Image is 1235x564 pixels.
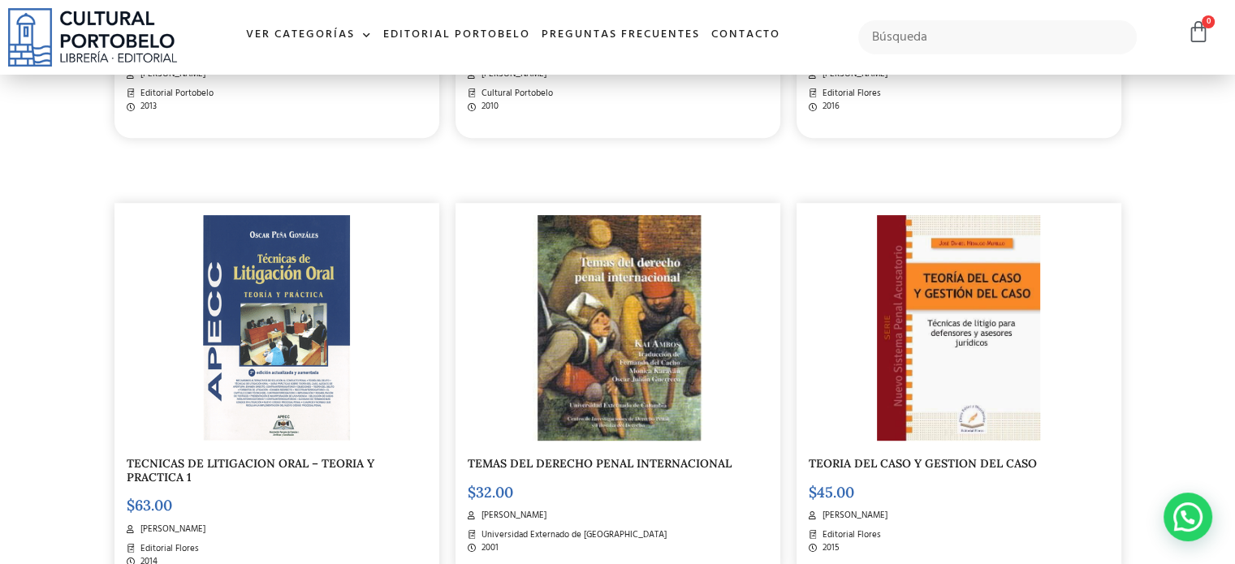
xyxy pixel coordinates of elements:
[477,528,667,542] span: Universidad Externado de [GEOGRAPHIC_DATA]
[477,87,553,101] span: Cultural Portobelo
[468,483,513,502] bdi: 32.00
[136,100,157,114] span: 2013
[477,100,499,114] span: 2010
[127,496,135,514] span: $
[858,20,1137,54] input: Búsqueda
[240,18,378,53] a: Ver Categorías
[533,215,702,441] img: temas_derecho_penal_uext-2.jpg
[818,528,881,542] span: Editorial Flores
[468,456,732,471] a: TEMAS DEL DERECHO PENAL INTERNACIONAL
[809,483,854,502] bdi: 45.00
[477,509,546,523] span: [PERSON_NAME]
[818,67,887,81] span: [PERSON_NAME]
[136,87,214,101] span: Editorial Portobelo
[468,483,476,502] span: $
[1164,493,1212,541] div: Contactar por WhatsApp
[136,542,199,556] span: Editorial Flores
[706,18,786,53] a: Contacto
[127,496,172,514] bdi: 63.00
[127,456,374,484] a: TECNICAS DE LITIGACION ORAL – TEORIA Y PRACTICA 1
[136,523,205,536] span: [PERSON_NAME]
[818,541,840,555] span: 2015
[877,215,1040,441] img: Teoria_del_caso_y_gestion_del_caso-2.jpg
[477,541,499,555] span: 2001
[818,100,840,114] span: 2016
[1202,15,1215,28] span: 0
[378,18,536,53] a: Editorial Portobelo
[818,509,887,523] span: [PERSON_NAME]
[136,67,205,81] span: [PERSON_NAME]
[809,456,1037,471] a: TEORIA DEL CASO Y GESTION DEL CASO
[809,483,817,502] span: $
[818,87,881,101] span: Editorial Flores
[1187,20,1210,44] a: 0
[203,215,350,441] img: tecnicas_de_ligi1-1.png
[536,18,706,53] a: Preguntas frecuentes
[477,67,546,81] span: [PERSON_NAME]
